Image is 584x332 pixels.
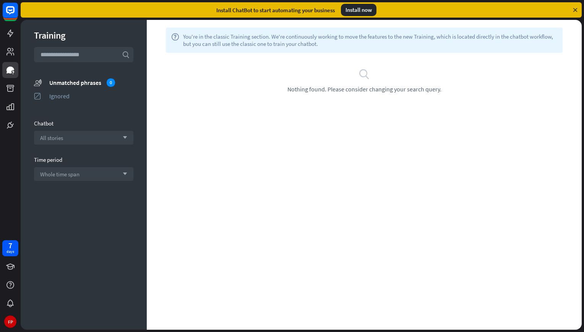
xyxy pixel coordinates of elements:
a: 7 days [2,240,18,256]
span: All stories [40,134,63,142]
div: Training [34,29,133,41]
i: unmatched_phrases [34,78,42,86]
button: Open LiveChat chat widget [6,3,29,26]
div: 0 [107,78,115,87]
div: Install ChatBot to start automating your business [216,7,335,14]
i: arrow_down [119,172,127,176]
div: Time period [34,156,133,163]
div: Unmatched phrases [49,78,133,87]
div: days [6,249,14,254]
div: FP [4,316,16,328]
i: help [171,33,179,47]
span: Whole time span [40,171,79,178]
div: 7 [8,242,12,249]
i: search [122,51,130,59]
div: Ignored [49,92,133,100]
div: Chatbot [34,120,133,127]
i: ignored [34,92,42,100]
span: You're in the classic Training section. We're continuously working to move the features to the ne... [183,33,557,47]
i: arrow_down [119,135,127,140]
div: Install now [341,4,376,16]
span: Nothing found. Please consider changing your search query. [287,85,441,93]
i: search [359,68,370,80]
